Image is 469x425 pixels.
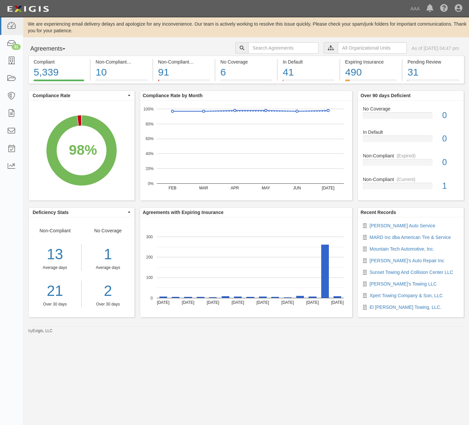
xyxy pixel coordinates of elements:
[146,275,153,280] text: 100
[146,234,153,239] text: 300
[69,140,97,160] div: 98%
[412,45,459,52] div: As of [DATE] 04:47 pm
[87,302,129,307] div: Over 30 days
[345,59,397,65] div: Expiring Insurance
[153,80,215,85] a: Non-Compliant(Expired)91
[358,129,464,135] div: In Default
[29,281,81,302] a: 21
[369,235,451,240] a: MARD Inc dba American Tire & Service
[220,65,272,80] div: 6
[306,300,319,305] text: [DATE]
[220,59,272,65] div: No Coverage
[33,92,126,99] span: Compliance Rate
[437,109,464,121] div: 0
[192,59,211,65] div: (Expired)
[145,136,153,141] text: 60%
[129,59,148,65] div: (Current)
[28,42,78,56] button: Agreements
[28,80,90,85] a: Compliant5,339
[12,44,21,50] div: 31
[146,255,153,260] text: 200
[29,91,134,100] button: Compliance Rate
[33,328,53,333] a: Exigis, LLC
[363,176,459,195] a: Non-Compliant(Current)1
[199,186,208,190] text: MAR
[87,244,129,265] div: 1
[369,293,443,298] a: Xpert Towing Company & Son, LLC
[145,151,153,156] text: 40%
[34,59,85,65] div: Compliant
[143,210,224,215] b: Agreements with Expiring Insurance
[283,65,334,80] div: 41
[34,65,85,80] div: 5,339
[369,258,444,263] a: [PERSON_NAME]'s Auto Repair Inc
[407,2,423,15] a: AAA
[143,93,203,98] b: Compliance Rate by Month
[363,106,459,129] a: No Coverage0
[369,270,453,275] a: Sunset Towing And Collision Center LLC
[345,65,397,80] div: 490
[358,106,464,112] div: No Coverage
[215,80,277,85] a: No Coverage6
[358,152,464,159] div: Non-Compliant
[140,217,352,317] svg: A chart.
[248,42,319,54] input: Search Agreements
[29,227,82,307] div: Non-Compliant
[150,296,153,300] text: 0
[369,246,434,252] a: Mountain Tech Automotive, Inc.
[437,156,464,168] div: 0
[407,65,459,80] div: 31
[145,166,153,171] text: 20%
[363,152,459,176] a: Non-Compliant(Expired)0
[82,227,134,307] div: No Coverage
[338,42,407,54] input: All Organizational Units
[397,152,416,159] div: (Expired)
[5,3,51,15] img: logo-5460c22ac91f19d4615b14bd174203de0afe785f0fc80cf4dbbc73dc1793850b.png
[440,5,448,13] i: Help Center - Complianz
[28,328,53,334] small: by
[369,223,435,228] a: [PERSON_NAME] Auto Service
[157,300,169,305] text: [DATE]
[397,176,415,183] div: (Current)
[256,300,269,305] text: [DATE]
[87,265,129,271] div: Average days
[96,59,147,65] div: Non-Compliant (Current)
[29,302,81,307] div: Over 30 days
[140,101,352,200] svg: A chart.
[87,281,129,302] a: 2
[437,133,464,145] div: 0
[23,21,469,34] div: We are experiencing email delivery delays and apologize for any inconvenience. Our team is active...
[278,80,339,85] a: In Default41
[91,80,152,85] a: Non-Compliant(Current)10
[231,186,239,190] text: APR
[293,186,301,190] text: JUN
[231,300,244,305] text: [DATE]
[283,59,334,65] div: In Default
[207,300,219,305] text: [DATE]
[29,265,81,271] div: Average days
[262,186,270,190] text: MAY
[96,65,147,80] div: 10
[331,300,344,305] text: [DATE]
[402,80,464,85] a: Pending Review31
[168,186,176,190] text: FEB
[407,59,459,65] div: Pending Review
[182,300,194,305] text: [DATE]
[148,181,154,186] text: 0%
[340,80,402,85] a: Expiring Insurance490
[281,300,294,305] text: [DATE]
[29,101,134,200] svg: A chart.
[358,176,464,183] div: Non-Compliant
[360,210,396,215] b: Recent Records
[363,129,459,152] a: In Default0
[322,186,335,190] text: [DATE]
[369,305,441,310] a: El [PERSON_NAME] Towing, LLC.
[158,65,210,80] div: 91
[145,121,153,126] text: 80%
[29,208,134,217] button: Deficiency Stats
